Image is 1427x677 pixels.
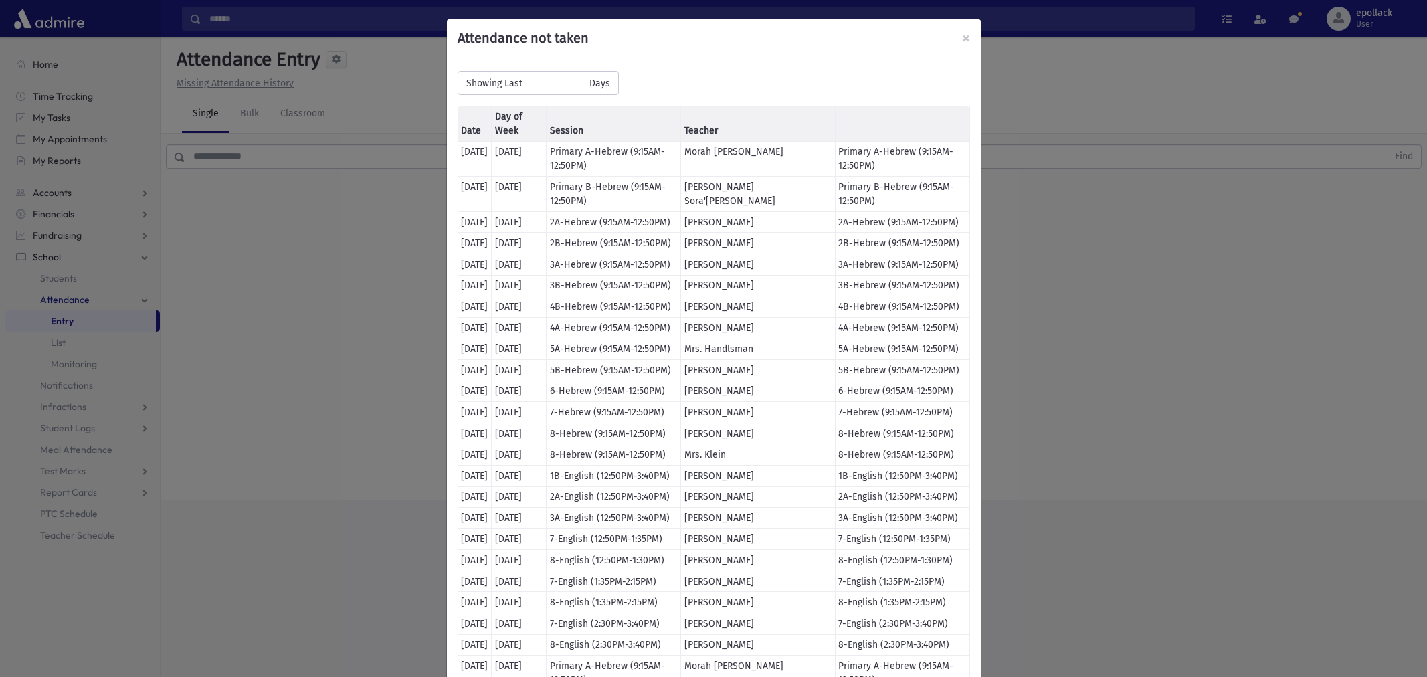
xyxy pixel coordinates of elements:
td: 7-English (12:50PM-1:35PM) [546,528,680,550]
td: [DATE] [458,296,492,318]
td: Mrs. Handlsman [680,338,835,360]
td: 3A-Hebrew (9:15AM-12:50PM) [546,254,680,275]
div: 8-English (12:50PM-1:30PM) [838,553,965,567]
td: [PERSON_NAME] [680,296,835,318]
td: [DATE] [458,254,492,275]
td: [DATE] [458,423,492,444]
td: [DATE] [458,211,492,233]
td: [PERSON_NAME] [680,486,835,508]
div: 5B-Hebrew (9:15AM-12:50PM) [838,363,965,377]
td: [DATE] [492,381,547,402]
div: 8-English (1:35PM-2:15PM) [838,595,965,609]
td: 7-Hebrew (9:15AM-12:50PM) [546,402,680,423]
span: Days [581,71,619,95]
td: [DATE] [492,423,547,444]
td: [PERSON_NAME] [680,592,835,613]
div: 8-Hebrew (9:15AM-12:50PM) [838,448,965,462]
div: 3A-Hebrew (9:15AM-12:50PM) [838,258,965,272]
td: 4B-Hebrew (9:15AM-12:50PM) [546,296,680,318]
td: [PERSON_NAME] [680,381,835,402]
th: Session [546,106,680,142]
div: 3A-English (12:50PM-3:40PM) [838,511,965,525]
td: [PERSON_NAME] [680,571,835,592]
td: 8-English (1:35PM-2:15PM) [546,592,680,613]
td: [PERSON_NAME] Sora'[PERSON_NAME] [680,177,835,212]
td: [DATE] [458,317,492,338]
td: [DATE] [492,444,547,466]
div: Primary B-Hebrew (9:15AM-12:50PM) [838,180,965,208]
td: [DATE] [458,233,492,254]
td: [DATE] [492,296,547,318]
td: 1B-English (12:50PM-3:40PM) [546,465,680,486]
td: 2A-Hebrew (9:15AM-12:50PM) [546,211,680,233]
td: [DATE] [492,338,547,360]
td: [DATE] [458,359,492,381]
td: [PERSON_NAME] [680,508,835,529]
td: [DATE] [492,592,547,613]
div: 3B-Hebrew (9:15AM-12:50PM) [838,278,965,292]
td: 4A-Hebrew (9:15AM-12:50PM) [546,317,680,338]
button: Close [962,30,970,46]
td: [PERSON_NAME] [680,423,835,444]
div: 2B-Hebrew (9:15AM-12:50PM) [838,236,965,250]
td: 6-Hebrew (9:15AM-12:50PM) [546,381,680,402]
td: 8-English (2:30PM-3:40PM) [546,634,680,656]
td: 5B-Hebrew (9:15AM-12:50PM) [546,359,680,381]
td: 5A-Hebrew (9:15AM-12:50PM) [546,338,680,360]
div: 6-Hebrew (9:15AM-12:50PM) [838,384,965,398]
td: [DATE] [492,613,547,635]
td: [DATE] [492,486,547,508]
td: 2B-Hebrew (9:15AM-12:50PM) [546,233,680,254]
td: 3B-Hebrew (9:15AM-12:50PM) [546,275,680,296]
td: [DATE] [492,402,547,423]
td: [DATE] [492,211,547,233]
td: Primary B-Hebrew (9:15AM-12:50PM) [546,177,680,212]
td: [DATE] [458,634,492,656]
td: [DATE] [492,528,547,550]
td: [DATE] [458,528,492,550]
td: 7-English (1:35PM-2:15PM) [546,571,680,592]
td: [DATE] [458,402,492,423]
td: [PERSON_NAME] [680,528,835,550]
td: Mrs. Klein [680,444,835,466]
td: [PERSON_NAME] [680,465,835,486]
th: Day of Week [492,106,547,142]
td: 3A-English (12:50PM-3:40PM) [546,508,680,529]
td: Primary A-Hebrew (9:15AM-12:50PM) [546,141,680,177]
td: [DATE] [458,177,492,212]
div: Primary A-Hebrew (9:15AM-12:50PM) [838,144,965,173]
div: 2A-Hebrew (9:15AM-12:50PM) [838,215,965,229]
td: 8-Hebrew (9:15AM-12:50PM) [546,423,680,444]
td: [DATE] [458,592,492,613]
td: [DATE] [458,465,492,486]
td: [DATE] [458,613,492,635]
td: [DATE] [458,486,492,508]
div: 5A-Hebrew (9:15AM-12:50PM) [838,342,965,356]
td: [PERSON_NAME] [680,254,835,275]
span: Showing Last [458,71,531,95]
td: [PERSON_NAME] [680,275,835,296]
td: [DATE] [458,550,492,571]
td: 8-English (12:50PM-1:30PM) [546,550,680,571]
td: [PERSON_NAME] [680,402,835,423]
td: [DATE] [492,571,547,592]
td: [DATE] [492,634,547,656]
td: 2A-English (12:50PM-3:40PM) [546,486,680,508]
div: 4A-Hebrew (9:15AM-12:50PM) [838,321,965,335]
td: 8-Hebrew (9:15AM-12:50PM) [546,444,680,466]
td: [DATE] [492,508,547,529]
td: [DATE] [492,141,547,177]
div: 8-Hebrew (9:15AM-12:50PM) [838,427,965,441]
td: [DATE] [492,550,547,571]
div: 7-English (1:35PM-2:15PM) [838,575,965,589]
td: [PERSON_NAME] [680,613,835,635]
td: [DATE] [458,508,492,529]
td: [DATE] [492,465,547,486]
td: [DATE] [458,381,492,402]
td: Morah [PERSON_NAME] [680,141,835,177]
td: [PERSON_NAME] [680,359,835,381]
td: [PERSON_NAME] [680,317,835,338]
div: 1B-English (12:50PM-3:40PM) [838,469,965,483]
td: [DATE] [492,317,547,338]
h5: Attendance not taken [458,30,970,46]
